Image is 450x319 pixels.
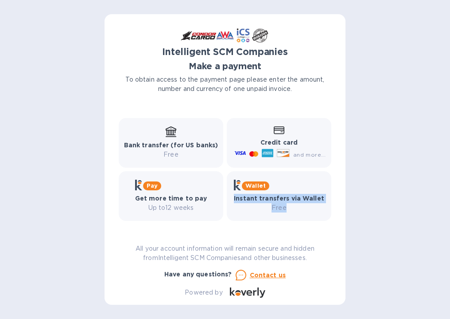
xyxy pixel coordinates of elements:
b: Instant transfers via Wallet [234,195,324,202]
p: All your account information will remain secure and hidden from Intelligent SCM Companies and oth... [119,244,331,263]
h1: Make a payment [119,61,331,71]
b: Bank transfer (for US banks) [124,142,218,149]
b: Get more time to pay [135,195,207,202]
b: Credit card [260,139,298,146]
b: Pay [147,182,158,189]
span: and more... [293,151,326,158]
b: Intelligent SCM Companies [162,46,288,57]
p: To obtain access to the payment page please enter the amount, number and currency of one unpaid i... [119,75,331,94]
p: Free [124,150,218,159]
p: Powered by [185,288,222,297]
u: Contact us [250,272,286,279]
p: Free [234,203,324,213]
b: Have any questions? [164,271,232,278]
p: Up to 12 weeks [135,203,207,213]
b: Wallet [245,182,266,189]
